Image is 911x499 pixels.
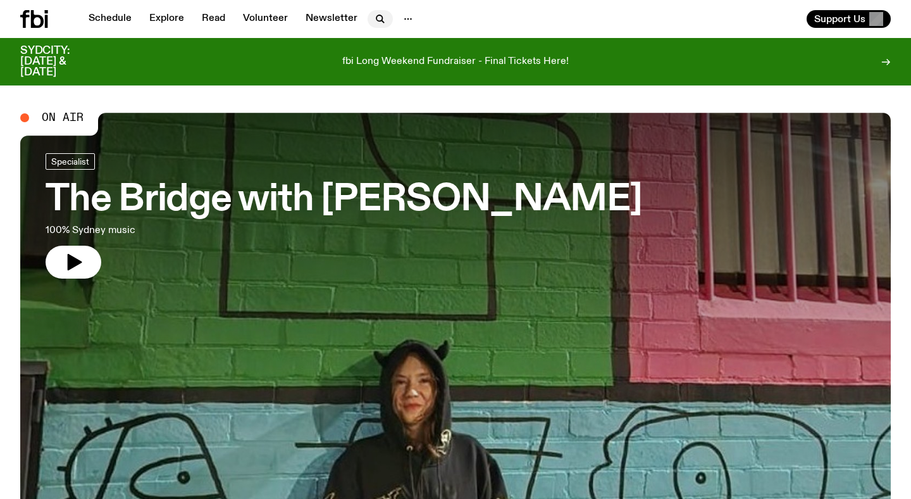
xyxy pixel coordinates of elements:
[814,13,865,25] span: Support Us
[46,153,642,279] a: The Bridge with [PERSON_NAME]100% Sydney music
[20,46,101,78] h3: SYDCITY: [DATE] & [DATE]
[298,10,365,28] a: Newsletter
[81,10,139,28] a: Schedule
[807,10,891,28] button: Support Us
[46,153,95,170] a: Specialist
[342,56,569,68] p: fbi Long Weekend Fundraiser - Final Tickets Here!
[51,157,89,167] span: Specialist
[194,10,233,28] a: Read
[235,10,295,28] a: Volunteer
[142,10,192,28] a: Explore
[42,112,84,123] span: On Air
[46,182,642,218] h3: The Bridge with [PERSON_NAME]
[46,223,369,238] p: 100% Sydney music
